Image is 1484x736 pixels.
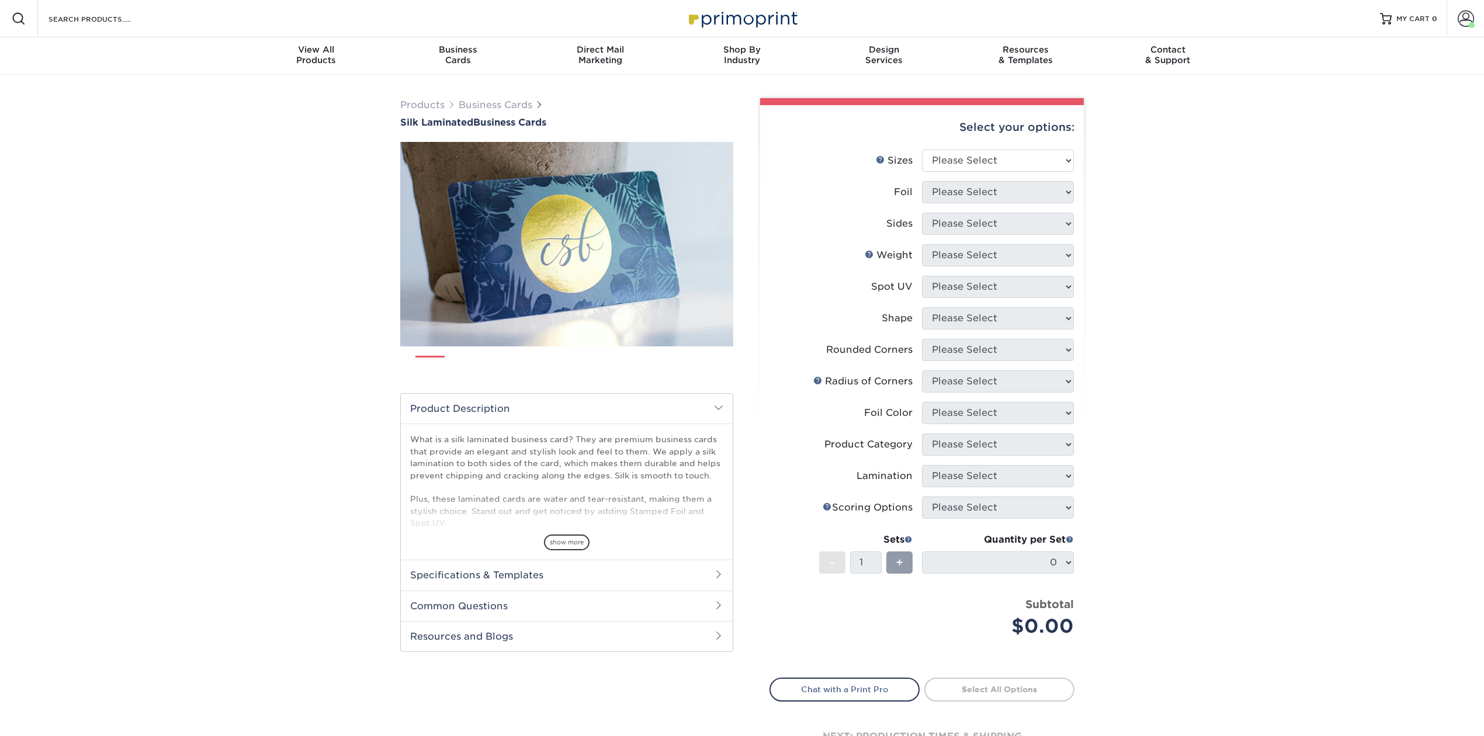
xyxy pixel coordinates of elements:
h1: Business Cards [400,117,733,128]
img: Silk Laminated 01 [400,78,733,411]
a: Select All Options [924,678,1074,701]
span: - [830,554,835,571]
span: Design [813,44,955,55]
span: Contact [1097,44,1239,55]
span: Resources [955,44,1097,55]
div: Quantity per Set [922,533,1074,547]
div: Shape [882,311,913,325]
img: Business Cards 02 [455,351,484,380]
h2: Resources and Blogs [401,621,733,651]
a: Business Cards [459,99,532,110]
div: Services [813,44,955,65]
a: View AllProducts [245,37,387,75]
h2: Specifications & Templates [401,560,733,590]
div: Rounded Corners [826,343,913,357]
div: Sides [886,217,913,231]
span: show more [544,534,590,550]
div: Product Category [824,438,913,452]
img: Business Cards 05 [572,351,601,380]
img: Business Cards 08 [689,351,719,380]
img: Business Cards 07 [650,351,679,380]
span: Business [387,44,529,55]
div: Select your options: [769,105,1074,150]
img: Primoprint [684,6,800,31]
div: Sizes [876,154,913,168]
div: Lamination [857,469,913,483]
a: Resources& Templates [955,37,1097,75]
span: Direct Mail [529,44,671,55]
a: Shop ByIndustry [671,37,813,75]
div: Scoring Options [823,501,913,515]
h2: Common Questions [401,591,733,621]
span: Silk Laminated [400,117,473,128]
div: Radius of Corners [813,374,913,388]
div: Weight [865,248,913,262]
div: Products [245,44,387,65]
div: Industry [671,44,813,65]
div: Foil [894,185,913,199]
span: View All [245,44,387,55]
span: MY CART [1396,14,1430,24]
div: Sets [819,533,913,547]
p: What is a silk laminated business card? They are premium business cards that provide an elegant a... [410,433,723,624]
input: SEARCH PRODUCTS..... [47,12,161,26]
span: + [896,554,903,571]
div: Foil Color [864,406,913,420]
a: Direct MailMarketing [529,37,671,75]
a: DesignServices [813,37,955,75]
div: Marketing [529,44,671,65]
div: & Templates [955,44,1097,65]
a: Contact& Support [1097,37,1239,75]
img: Business Cards 06 [611,351,640,380]
a: Products [400,99,445,110]
img: Business Cards 01 [415,352,445,381]
div: Spot UV [871,280,913,294]
div: & Support [1097,44,1239,65]
a: Chat with a Print Pro [769,678,920,701]
img: Business Cards 03 [494,351,523,380]
strong: Subtotal [1025,598,1074,610]
span: 0 [1432,15,1437,23]
div: $0.00 [931,612,1074,640]
a: BusinessCards [387,37,529,75]
div: Cards [387,44,529,65]
a: Silk LaminatedBusiness Cards [400,117,733,128]
h2: Product Description [401,394,733,423]
span: Shop By [671,44,813,55]
img: Business Cards 04 [533,351,562,380]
